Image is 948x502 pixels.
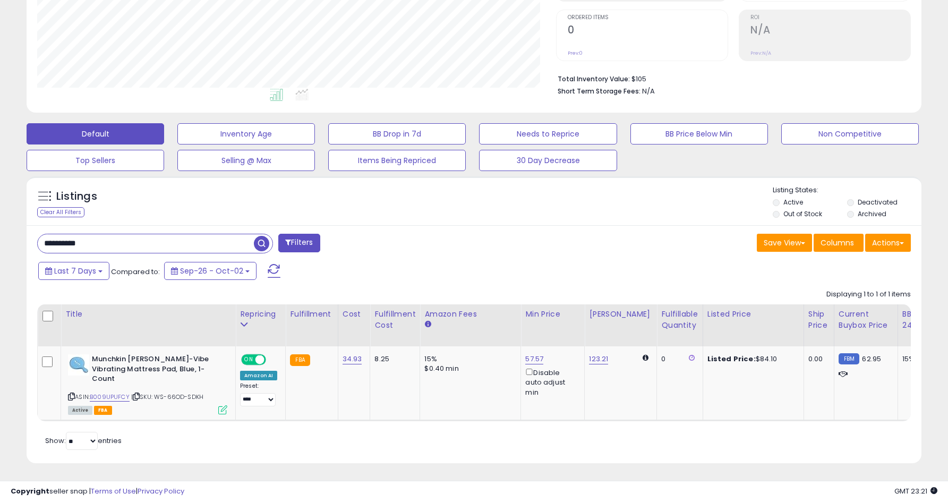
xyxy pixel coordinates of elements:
[808,354,826,364] div: 0.00
[94,406,112,415] span: FBA
[111,267,160,277] span: Compared to:
[558,72,903,84] li: $105
[568,15,728,21] span: Ordered Items
[707,354,796,364] div: $84.10
[68,354,227,413] div: ASIN:
[38,262,109,280] button: Last 7 Days
[328,123,466,144] button: BB Drop in 7d
[424,354,513,364] div: 15%
[240,371,277,380] div: Amazon AI
[558,87,640,96] b: Short Term Storage Fees:
[568,50,583,56] small: Prev: 0
[424,364,513,373] div: $0.40 min
[750,15,910,21] span: ROI
[240,309,281,320] div: Repricing
[858,209,886,218] label: Archived
[862,354,881,364] span: 62.95
[424,309,516,320] div: Amazon Fees
[707,354,756,364] b: Listed Price:
[424,320,431,329] small: Amazon Fees.
[27,123,164,144] button: Default
[630,123,768,144] button: BB Price Below Min
[278,234,320,252] button: Filters
[839,309,893,331] div: Current Buybox Price
[558,74,630,83] b: Total Inventory Value:
[343,309,366,320] div: Cost
[11,486,49,496] strong: Copyright
[642,86,655,96] span: N/A
[68,406,92,415] span: All listings currently available for purchase on Amazon
[138,486,184,496] a: Privacy Policy
[177,150,315,171] button: Selling @ Max
[374,354,412,364] div: 8.25
[91,486,136,496] a: Terms of Use
[90,393,130,402] a: B009UPUFCY
[808,309,830,331] div: Ship Price
[180,266,243,276] span: Sep-26 - Oct-02
[343,354,362,364] a: 34.93
[814,234,864,252] button: Columns
[290,309,333,320] div: Fulfillment
[839,353,859,364] small: FBM
[264,355,281,364] span: OFF
[240,382,277,406] div: Preset:
[131,393,203,401] span: | SKU: WS-66OD-SDKH
[479,123,617,144] button: Needs to Reprice
[92,354,221,387] b: Munchkin [PERSON_NAME]-Vibe Vibrating Mattress Pad, Blue, 1-Count
[783,209,822,218] label: Out of Stock
[757,234,812,252] button: Save View
[328,150,466,171] button: Items Being Repriced
[27,150,164,171] button: Top Sellers
[11,487,184,497] div: seller snap | |
[661,309,698,331] div: Fulfillable Quantity
[902,354,937,364] div: 15%
[902,309,941,331] div: BB Share 24h.
[525,309,580,320] div: Min Price
[164,262,257,280] button: Sep-26 - Oct-02
[525,354,543,364] a: 57.57
[68,354,89,376] img: 41MuYdMqcXL._SL40_.jpg
[54,266,96,276] span: Last 7 Days
[45,436,122,446] span: Show: entries
[177,123,315,144] button: Inventory Age
[290,354,310,366] small: FBA
[750,24,910,38] h2: N/A
[589,309,652,320] div: [PERSON_NAME]
[568,24,728,38] h2: 0
[865,234,911,252] button: Actions
[589,354,608,364] a: 123.21
[56,189,97,204] h5: Listings
[661,354,694,364] div: 0
[821,237,854,248] span: Columns
[750,50,771,56] small: Prev: N/A
[37,207,84,217] div: Clear All Filters
[894,486,937,496] span: 2025-10-10 23:21 GMT
[479,150,617,171] button: 30 Day Decrease
[773,185,921,195] p: Listing States:
[242,355,255,364] span: ON
[826,290,911,300] div: Displaying 1 to 1 of 1 items
[781,123,919,144] button: Non Competitive
[525,367,576,397] div: Disable auto adjust min
[374,309,415,331] div: Fulfillment Cost
[707,309,799,320] div: Listed Price
[65,309,231,320] div: Title
[858,198,898,207] label: Deactivated
[783,198,803,207] label: Active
